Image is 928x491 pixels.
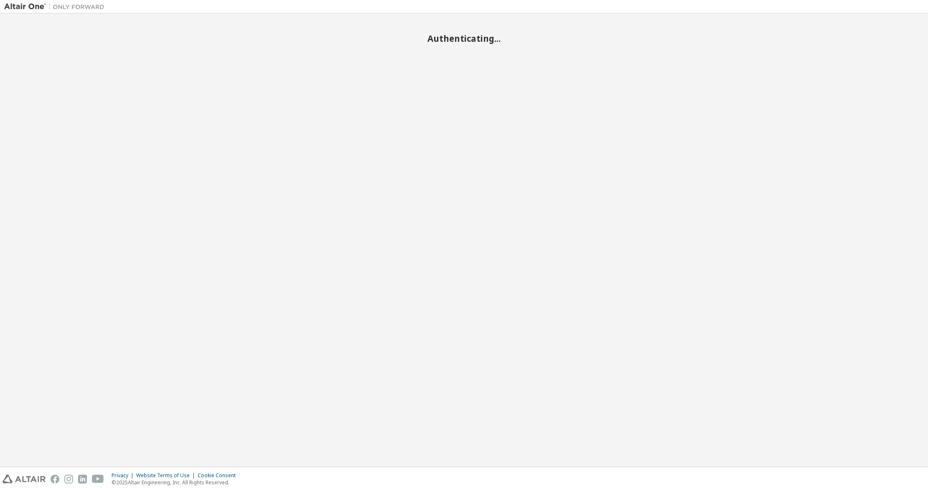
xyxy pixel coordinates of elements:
img: youtube.svg [92,475,104,483]
img: linkedin.svg [78,475,87,483]
p: © 2025 Altair Engineering, Inc. All Rights Reserved. [112,479,241,486]
div: Website Terms of Use [136,472,198,479]
img: Altair One [4,3,109,11]
div: Privacy [112,472,136,479]
div: Cookie Consent [198,472,241,479]
img: facebook.svg [51,475,59,483]
img: altair_logo.svg [3,475,46,483]
img: instagram.svg [64,475,73,483]
h2: Authenticating... [4,33,924,44]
